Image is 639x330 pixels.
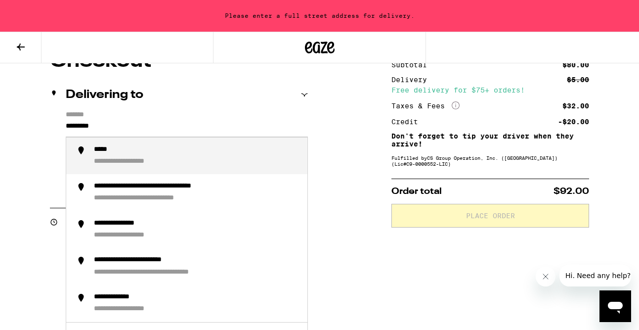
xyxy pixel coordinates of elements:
p: Don't forget to tip your driver when they arrive! [391,132,589,148]
iframe: Close message [536,267,555,286]
button: Place Order [391,204,589,228]
iframe: Message from company [559,265,631,286]
div: $5.00 [567,76,589,83]
div: $32.00 [562,102,589,109]
div: Subtotal [391,61,434,68]
div: Taxes & Fees [391,101,460,110]
span: Place Order [466,212,515,219]
span: Order total [391,187,442,196]
iframe: Button to launch messaging window [599,290,631,322]
div: -$20.00 [558,118,589,125]
div: Free delivery for $75+ orders! [391,87,589,94]
div: Fulfilled by CS Group Operation, Inc. ([GEOGRAPHIC_DATA]) (Lic# C9-0000552-LIC ) [391,155,589,167]
div: Credit [391,118,425,125]
div: Delivery [391,76,434,83]
span: $92.00 [554,187,589,196]
h2: Delivering to [66,89,143,101]
div: $80.00 [562,61,589,68]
